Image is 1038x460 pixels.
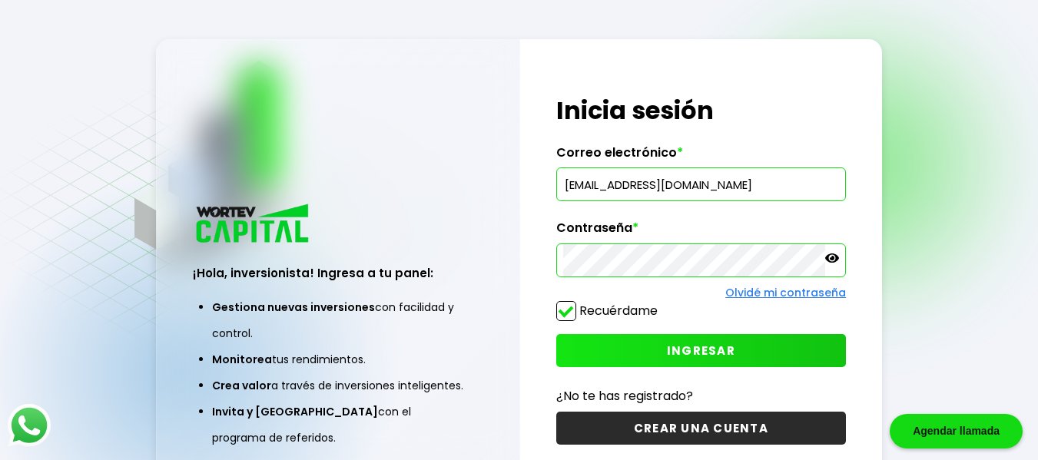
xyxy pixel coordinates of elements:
[667,343,735,359] span: INGRESAR
[890,414,1023,448] div: Agendar llamada
[725,285,846,300] a: Olvidé mi contraseña
[193,202,314,247] img: logo_wortev_capital
[563,168,840,200] input: hola@wortev.capital
[556,412,847,445] button: CREAR UNA CUENTA
[556,145,847,168] label: Correo electrónico
[212,352,272,367] span: Monitorea
[212,378,271,393] span: Crea valor
[212,399,464,451] li: con el programa de referidos.
[212,404,378,419] span: Invita y [GEOGRAPHIC_DATA]
[579,302,658,319] label: Recuérdame
[212,372,464,399] li: a través de inversiones inteligentes.
[556,386,847,445] a: ¿No te has registrado?CREAR UNA CUENTA
[212,294,464,346] li: con facilidad y control.
[556,334,847,367] button: INGRESAR
[212,346,464,372] li: tus rendimientos.
[8,404,51,447] img: logos_whatsapp-icon.242b2217.svg
[556,92,847,129] h1: Inicia sesión
[212,299,375,315] span: Gestiona nuevas inversiones
[556,386,847,405] p: ¿No te has registrado?
[193,264,483,282] h3: ¡Hola, inversionista! Ingresa a tu panel:
[556,220,847,243] label: Contraseña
